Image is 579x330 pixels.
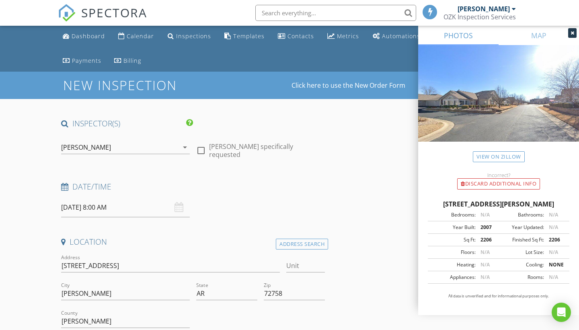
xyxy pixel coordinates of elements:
i: arrow_drop_down [180,142,190,152]
a: Billing [111,54,144,68]
label: [PERSON_NAME] specifically requested [209,142,325,159]
span: N/A [549,249,558,256]
span: N/A [480,274,490,280]
span: N/A [549,211,558,218]
div: Discard Additional info [457,178,540,190]
div: Templates [233,32,265,40]
div: Floors: [430,249,476,256]
img: The Best Home Inspection Software - Spectora [58,4,76,22]
a: Metrics [324,29,362,44]
div: Heating: [430,261,476,268]
div: Incorrect? [418,172,579,178]
h4: Date/Time [61,181,325,192]
a: Dashboard [60,29,108,44]
img: streetview [418,45,579,161]
div: Year Built: [430,224,476,231]
div: Address Search [276,239,328,250]
a: Inspections [164,29,214,44]
div: Sq Ft: [430,236,476,243]
div: [PERSON_NAME] [458,5,510,13]
div: Open Intercom Messenger [552,303,571,322]
div: Contacts [287,32,314,40]
a: MAP [499,26,579,45]
span: N/A [480,211,490,218]
div: Inspections [176,32,211,40]
a: Calendar [115,29,157,44]
div: OZK Inspection Services [443,13,516,21]
div: Automations [382,32,420,40]
a: Templates [221,29,268,44]
div: Cooling: [499,261,544,268]
a: Payments [60,54,105,68]
div: Rooms: [499,274,544,281]
div: Finished Sq Ft: [499,236,544,243]
span: N/A [480,249,490,256]
div: 2007 [476,224,499,231]
a: SPECTORA [58,11,147,28]
h1: New Inspection [63,78,241,92]
a: Contacts [275,29,317,44]
a: PHOTOS [418,26,499,45]
span: N/A [480,261,490,268]
div: Bathrooms: [499,211,544,219]
div: Lot Size: [499,249,544,256]
span: SPECTORA [81,4,147,21]
div: Bedrooms: [430,211,476,219]
div: Year Updated: [499,224,544,231]
a: Click here to use the New Order Form [292,82,405,89]
h4: INSPECTOR(S) [61,118,193,129]
div: Calendar [127,32,154,40]
h4: Location [61,237,325,247]
div: Metrics [337,32,359,40]
a: Automations (Basic) [370,29,423,44]
p: All data is unverified and for informational purposes only. [428,293,569,299]
div: Payments [72,57,101,64]
a: View on Zillow [473,151,525,162]
div: NONE [544,261,567,268]
input: Select date [61,198,190,217]
div: 2206 [544,236,567,243]
input: Search everything... [255,5,416,21]
div: [PERSON_NAME] [61,144,111,151]
div: Billing [123,57,141,64]
div: Dashboard [72,32,105,40]
div: 2206 [476,236,499,243]
div: Appliances: [430,274,476,281]
div: [STREET_ADDRESS][PERSON_NAME] [428,199,569,209]
span: N/A [549,274,558,280]
span: N/A [549,224,558,231]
